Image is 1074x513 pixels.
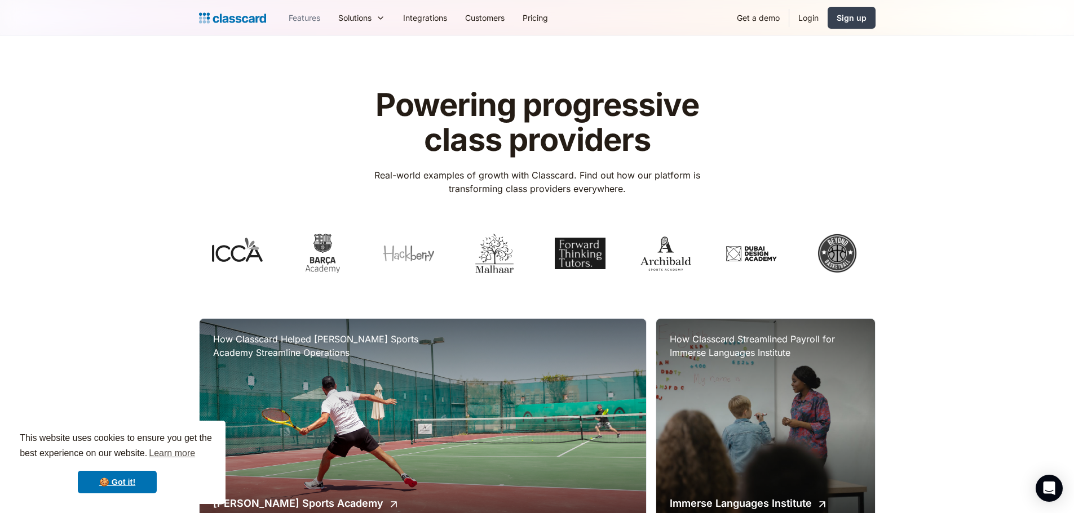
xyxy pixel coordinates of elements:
[9,421,226,504] div: cookieconsent
[456,5,514,30] a: Customers
[20,431,215,462] span: This website uses cookies to ensure you get the best experience on our website.
[329,5,394,30] div: Solutions
[828,7,876,29] a: Sign up
[358,88,716,157] h1: Powering progressive class providers
[338,12,372,24] div: Solutions
[147,445,197,462] a: learn more about cookies
[1036,475,1063,502] div: Open Intercom Messenger
[78,471,157,493] a: dismiss cookie message
[199,10,266,26] a: Logo
[394,5,456,30] a: Integrations
[213,332,439,359] h3: How Classcard Helped [PERSON_NAME] Sports Academy Streamline Operations
[728,5,789,30] a: Get a demo
[670,496,812,511] h2: Immerse Languages Institute
[789,5,828,30] a: Login
[358,168,716,195] p: Real-world examples of growth with Classcard. Find out how our platform is transforming class pro...
[514,5,557,30] a: Pricing
[837,12,867,24] div: Sign up
[280,5,329,30] a: Features
[213,496,383,511] h2: [PERSON_NAME] Sports Academy
[670,332,861,359] h3: How Classcard Streamlined Payroll for Immerse Languages Institute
